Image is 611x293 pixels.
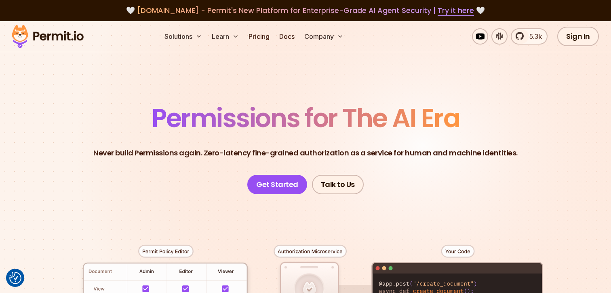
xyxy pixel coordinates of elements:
[93,147,518,159] p: Never build Permissions again. Zero-latency fine-grained authorization as a service for human and...
[9,272,21,284] img: Revisit consent button
[137,5,474,15] span: [DOMAIN_NAME] - Permit's New Platform for Enterprise-Grade AI Agent Security |
[276,28,298,45] a: Docs
[8,23,87,50] img: Permit logo
[152,100,459,136] span: Permissions for The AI Era
[161,28,205,45] button: Solutions
[438,5,474,16] a: Try it here
[247,175,307,194] a: Get Started
[245,28,273,45] a: Pricing
[511,28,548,45] a: 5.3k
[301,28,347,45] button: Company
[9,272,21,284] button: Consent Preferences
[557,27,599,46] a: Sign In
[312,175,364,194] a: Talk to Us
[525,32,542,41] span: 5.3k
[209,28,242,45] button: Learn
[19,5,592,16] div: 🤍 🤍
